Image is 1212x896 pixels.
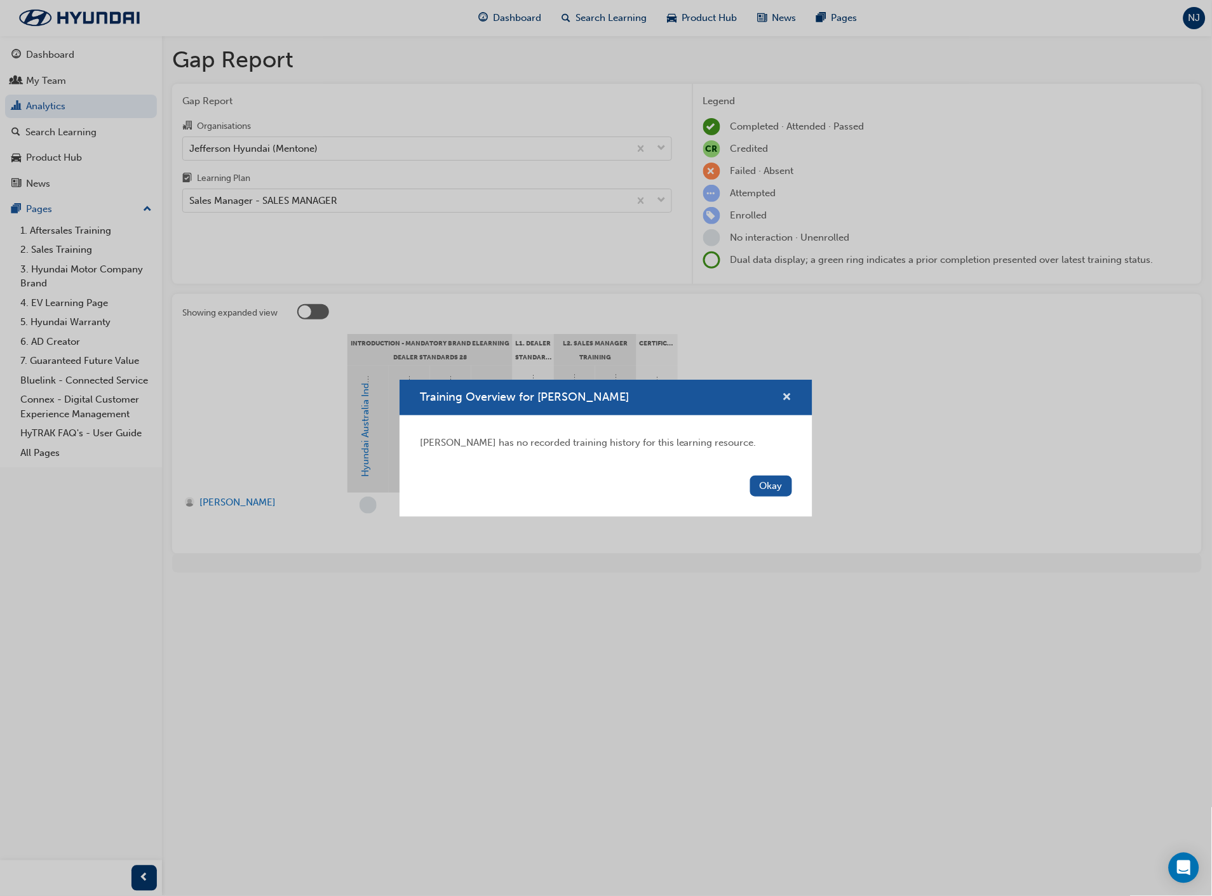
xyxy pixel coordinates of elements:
div: Open Intercom Messenger [1169,853,1199,883]
button: Okay [750,476,792,497]
div: Training Overview for Nick Joblin [400,380,812,517]
div: [PERSON_NAME] has no recorded training history for this learning resource. [420,436,792,450]
span: cross-icon [783,392,792,404]
button: cross-icon [783,390,792,406]
span: Training Overview for [PERSON_NAME] [420,390,629,404]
